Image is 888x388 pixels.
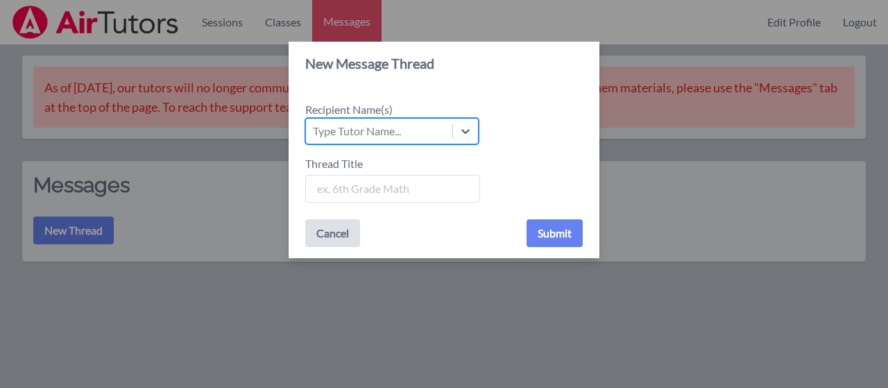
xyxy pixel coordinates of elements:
button: Submit [527,219,583,247]
input: ex, 6th Grade Math [305,175,480,203]
span: Recipient Name(s) [305,103,393,116]
div: Type Tutor Name... [313,123,401,140]
header: New Message Thread [289,42,599,85]
label: Thread Title [305,155,371,175]
button: Cancel [305,219,360,247]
